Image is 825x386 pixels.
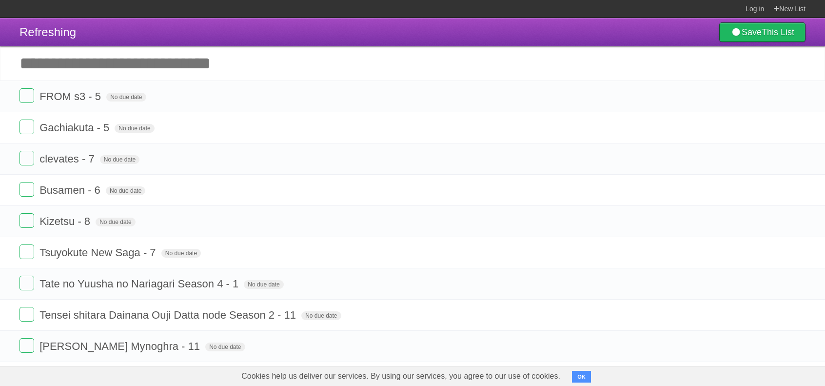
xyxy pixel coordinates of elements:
[20,88,34,103] label: Done
[244,280,283,289] span: No due date
[20,25,76,39] span: Refreshing
[100,155,139,164] span: No due date
[39,246,158,259] span: Tsuyokute New Saga - 7
[39,340,202,352] span: [PERSON_NAME] Mynoghra - 11
[232,366,570,386] span: Cookies help us deliver our services. By using our services, you agree to our use of cookies.
[96,218,135,226] span: No due date
[301,311,341,320] span: No due date
[20,338,34,353] label: Done
[39,153,97,165] span: clevates - 7
[39,278,241,290] span: Tate no Yuusha no Nariagari Season 4 - 1
[20,151,34,165] label: Done
[20,213,34,228] label: Done
[39,309,298,321] span: Tensei shitara Dainana Ouji Datta node Season 2 - 11
[39,122,112,134] span: Gachiakuta - 5
[719,22,805,42] a: SaveThis List
[20,307,34,322] label: Done
[39,90,103,102] span: FROM s3 - 5
[20,244,34,259] label: Done
[39,184,103,196] span: Busamen - 6
[20,182,34,197] label: Done
[106,186,145,195] span: No due date
[20,120,34,134] label: Done
[161,249,201,258] span: No due date
[20,276,34,290] label: Done
[572,371,591,383] button: OK
[115,124,154,133] span: No due date
[205,343,245,351] span: No due date
[106,93,146,102] span: No due date
[762,27,794,37] b: This List
[39,215,93,227] span: Kizetsu - 8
